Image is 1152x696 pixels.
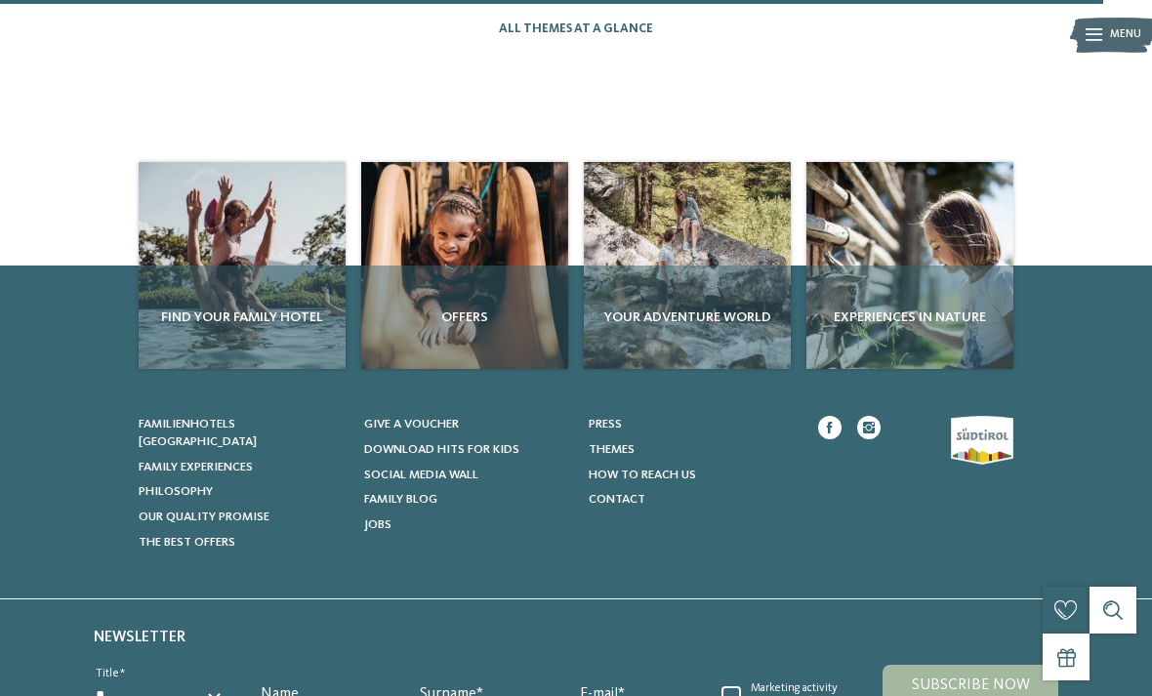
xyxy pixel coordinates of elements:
[806,162,1013,369] img: Wellness with children: Let’s cuddle!
[364,443,519,456] span: Download hits for kids
[139,416,345,451] a: Familienhotels [GEOGRAPHIC_DATA]
[499,21,653,36] a: All themes at a glance
[364,518,391,531] span: Jobs
[364,491,570,509] a: Family Blog
[364,469,478,481] span: Social Media Wall
[814,307,1006,327] span: Experiences in nature
[589,491,795,509] a: Contact
[364,418,459,430] span: Give a voucher
[139,162,346,369] a: Wellness with children: Let’s cuddle! Find your family hotel
[589,467,795,484] a: How to reach us
[139,511,269,523] span: Our quality promise
[364,493,437,506] span: Family Blog
[584,162,791,369] img: Wellness with children: Let’s cuddle!
[139,534,345,552] a: The best offers
[139,485,213,498] span: Philosophy
[139,459,345,476] a: Family experiences
[364,516,570,534] a: Jobs
[589,416,795,433] a: Press
[806,162,1013,369] a: Wellness with children: Let’s cuddle! Experiences in nature
[361,162,568,369] img: Wellness with children: Let’s cuddle!
[592,307,783,327] span: Your adventure world
[364,416,570,433] a: Give a voucher
[589,493,645,506] span: Contact
[912,677,1030,693] span: Subscribe now
[139,483,345,501] a: Philosophy
[361,162,568,369] a: Wellness with children: Let’s cuddle! Offers
[589,418,622,430] span: Press
[369,307,560,327] span: Offers
[139,461,253,473] span: Family experiences
[94,630,185,645] span: Newsletter
[364,441,570,459] a: Download hits for kids
[584,162,791,369] a: Wellness with children: Let’s cuddle! Your adventure world
[589,443,635,456] span: Themes
[139,418,257,448] span: Familienhotels [GEOGRAPHIC_DATA]
[589,469,696,481] span: How to reach us
[139,509,345,526] a: Our quality promise
[589,441,795,459] a: Themes
[139,536,235,549] span: The best offers
[146,307,338,327] span: Find your family hotel
[139,162,346,369] img: Wellness with children: Let’s cuddle!
[364,467,570,484] a: Social Media Wall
